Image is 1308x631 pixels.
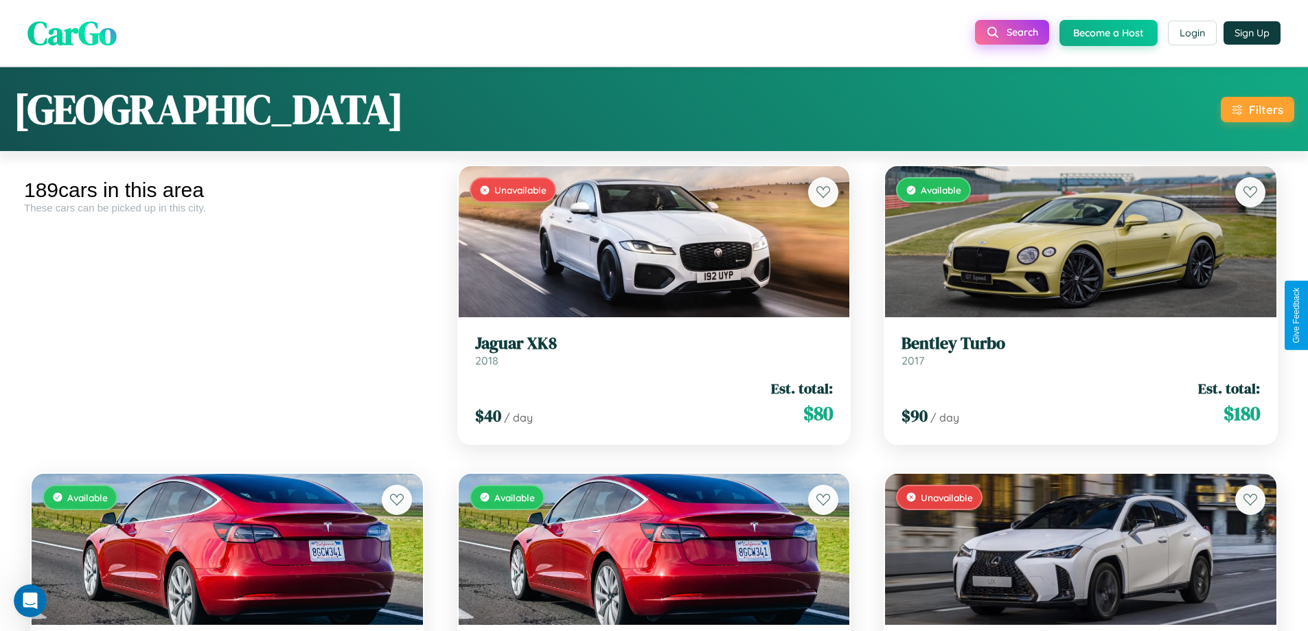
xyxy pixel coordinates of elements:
[67,492,108,503] span: Available
[1292,288,1301,343] div: Give Feedback
[494,492,535,503] span: Available
[475,334,834,354] h3: Jaguar XK8
[1224,400,1260,427] span: $ 180
[1059,20,1158,46] button: Become a Host
[1007,26,1038,38] span: Search
[475,334,834,367] a: Jaguar XK82018
[475,404,501,427] span: $ 40
[921,184,961,196] span: Available
[24,202,431,214] div: These cars can be picked up in this city.
[27,10,117,56] span: CarGo
[902,354,924,367] span: 2017
[930,411,959,424] span: / day
[14,81,404,137] h1: [GEOGRAPHIC_DATA]
[1249,102,1283,117] div: Filters
[902,404,928,427] span: $ 90
[475,354,498,367] span: 2018
[494,184,547,196] span: Unavailable
[1221,97,1294,122] button: Filters
[504,411,533,424] span: / day
[771,378,833,398] span: Est. total:
[1198,378,1260,398] span: Est. total:
[24,179,431,202] div: 189 cars in this area
[921,492,973,503] span: Unavailable
[975,20,1049,45] button: Search
[902,334,1260,354] h3: Bentley Turbo
[803,400,833,427] span: $ 80
[14,584,47,617] iframe: Intercom live chat
[1168,21,1217,45] button: Login
[1224,21,1281,45] button: Sign Up
[902,334,1260,367] a: Bentley Turbo2017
